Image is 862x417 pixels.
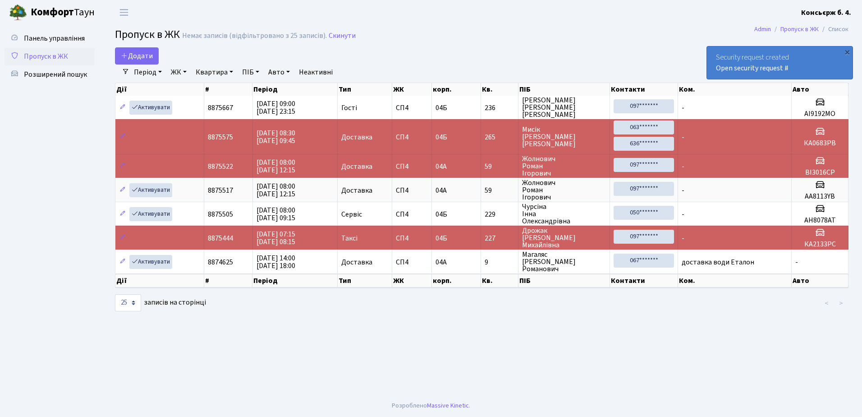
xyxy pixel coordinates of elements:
span: Доставка [341,259,372,266]
a: Активувати [129,101,172,115]
a: Пропуск в ЖК [5,47,95,65]
b: Консьєрж б. 4. [801,8,851,18]
span: Пропуск в ЖК [24,51,68,61]
span: [DATE] 08:00 [DATE] 12:15 [257,181,295,199]
span: Сервіс [341,211,362,218]
th: Контакти [610,274,679,287]
span: СП4 [396,134,428,141]
span: Жолнович Роман Ігорович [522,179,606,201]
span: Чурсіна Інна Олександрівна [522,203,606,225]
a: Квартира [192,65,237,80]
a: ЖК [167,65,190,80]
label: записів на сторінці [115,294,206,311]
span: - [682,162,684,171]
h5: АІ9192МО [795,110,844,118]
span: Таун [31,5,95,20]
th: корп. [432,83,481,96]
a: Додати [115,47,159,65]
span: 8875517 [208,185,233,195]
th: Кв. [481,274,518,287]
span: 229 [485,211,514,218]
span: 265 [485,134,514,141]
a: Панель управління [5,29,95,47]
span: - [682,185,684,195]
span: [DATE] 08:00 [DATE] 09:15 [257,205,295,223]
span: Доставка [341,163,372,170]
th: Авто [792,274,848,287]
span: [DATE] 08:30 [DATE] 09:45 [257,128,295,146]
select: записів на сторінці [115,294,141,311]
span: СП4 [396,235,428,242]
span: Мисік [PERSON_NAME] [PERSON_NAME] [522,126,606,148]
h5: ВІ3016СР [795,168,844,177]
span: Пропуск в ЖК [115,27,180,42]
span: Доставка [341,134,372,141]
div: Розроблено . [392,401,470,411]
span: Доставка [341,187,372,194]
th: Тип [338,274,392,287]
span: 8875575 [208,132,233,142]
span: СП4 [396,187,428,194]
div: Немає записів (відфільтровано з 25 записів). [182,32,327,40]
a: Консьєрж б. 4. [801,7,851,18]
a: Активувати [129,255,172,269]
span: [DATE] 14:00 [DATE] 18:00 [257,253,295,271]
div: Security request created [707,46,853,79]
th: Ком. [678,274,792,287]
th: Дії [115,274,204,287]
h5: АН8078АТ [795,216,844,225]
th: ПІБ [518,83,610,96]
th: ПІБ [518,274,610,287]
th: Контакти [610,83,679,96]
th: корп. [432,274,481,287]
img: logo.png [9,4,27,22]
span: 04А [436,185,447,195]
span: 59 [485,163,514,170]
span: СП4 [396,163,428,170]
th: Кв. [481,83,518,96]
a: Активувати [129,183,172,197]
span: 04А [436,162,447,171]
div: × [843,47,852,56]
span: Дрожак [PERSON_NAME] Михайлівна [522,227,606,249]
span: [DATE] 07:15 [DATE] 08:15 [257,229,295,247]
th: # [204,83,252,96]
a: Період [130,65,165,80]
a: ПІБ [238,65,263,80]
th: ЖК [392,83,432,96]
a: Open security request # [716,63,789,73]
span: 236 [485,104,514,111]
th: # [204,274,252,287]
span: СП4 [396,259,428,266]
span: - [682,233,684,243]
span: - [682,209,684,219]
span: Розширений пошук [24,69,87,79]
span: 8874625 [208,257,233,267]
span: 8875505 [208,209,233,219]
b: Комфорт [31,5,74,19]
span: СП4 [396,104,428,111]
a: Неактивні [295,65,336,80]
span: СП4 [396,211,428,218]
span: 04Б [436,132,447,142]
a: Скинути [329,32,356,40]
span: Магаляс [PERSON_NAME] Романович [522,251,606,273]
span: Жолнович Роман Ігорович [522,155,606,177]
span: Таксі [341,235,358,242]
a: Авто [265,65,293,80]
span: 8875667 [208,103,233,113]
span: Гості [341,104,357,111]
th: Період [252,274,337,287]
a: Розширений пошук [5,65,95,83]
span: 9 [485,259,514,266]
th: Ком. [678,83,792,96]
span: [DATE] 08:00 [DATE] 12:15 [257,158,295,175]
span: - [795,257,798,267]
span: доставка води Еталон [682,257,754,267]
th: Період [252,83,337,96]
th: Авто [792,83,848,96]
h5: КА2133РС [795,240,844,249]
span: [PERSON_NAME] [PERSON_NAME] [PERSON_NAME] [522,97,606,118]
span: - [682,132,684,142]
span: 04Б [436,103,447,113]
